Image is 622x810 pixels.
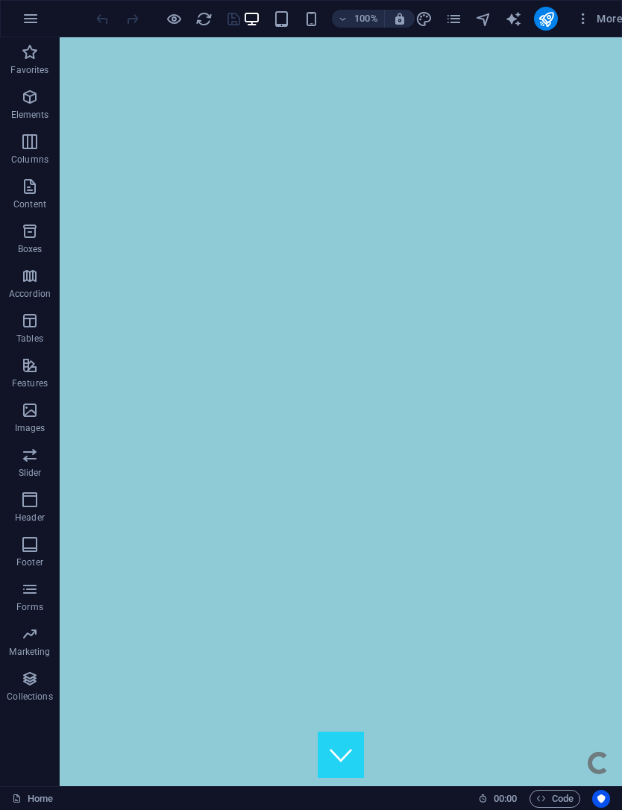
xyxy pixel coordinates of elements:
i: Pages (Ctrl+Alt+S) [445,10,462,28]
p: Collections [7,691,52,703]
button: publish [534,7,558,31]
h6: 100% [354,10,378,28]
i: On resize automatically adjust zoom level to fit chosen device. [393,12,406,25]
p: Columns [11,154,48,166]
i: Design (Ctrl+Alt+Y) [415,10,433,28]
i: AI Writer [505,10,522,28]
h6: Session time [478,790,518,808]
p: Tables [16,333,43,345]
p: Slider [19,467,42,479]
p: Footer [16,556,43,568]
p: Elements [11,109,49,121]
span: Code [536,790,574,808]
button: pages [444,10,462,28]
i: Publish [538,10,555,28]
span: 00 00 [494,790,517,808]
p: Images [15,422,45,434]
p: Boxes [18,243,43,255]
i: Reload page [195,10,213,28]
button: Usercentrics [592,790,610,808]
p: Header [15,512,45,524]
p: Forms [16,601,43,613]
button: navigator [474,10,492,28]
button: Code [530,790,580,808]
span: : [504,793,506,804]
a: Click to cancel selection. Double-click to open Pages [12,790,53,808]
p: Accordion [9,288,51,300]
i: Navigator [475,10,492,28]
button: 100% [332,10,385,28]
button: text_generator [504,10,522,28]
button: reload [195,10,213,28]
p: Content [13,198,46,210]
p: Favorites [10,64,48,76]
p: Marketing [9,646,50,658]
button: Click here to leave preview mode and continue editing [165,10,183,28]
button: design [415,10,433,28]
p: Features [12,377,48,389]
